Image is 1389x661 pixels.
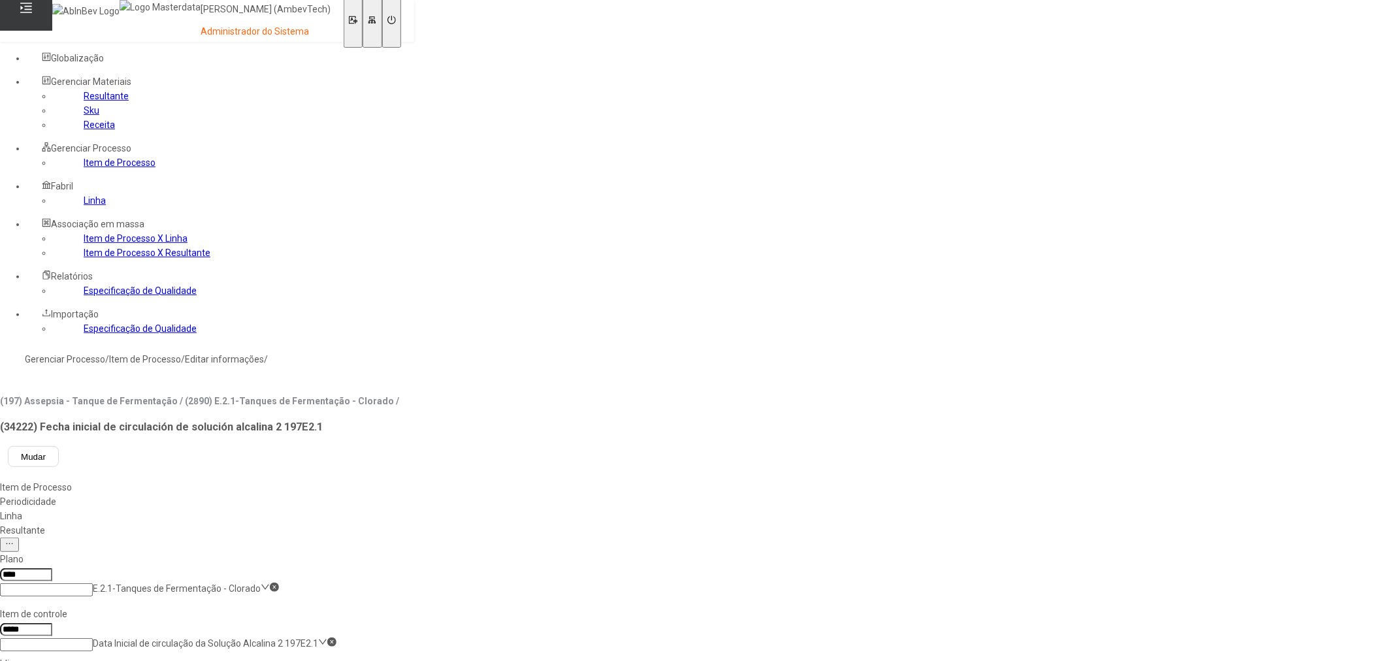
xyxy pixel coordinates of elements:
span: Gerenciar Materiais [51,76,131,87]
span: Relatórios [51,271,93,282]
span: Fabril [51,181,73,191]
nz-breadcrumb-separator: / [181,354,185,364]
a: Gerenciar Processo [25,354,105,364]
a: Sku [84,105,99,116]
span: Globalização [51,53,104,63]
p: Administrador do Sistema [201,25,331,39]
a: Item de Processo X Resultante [84,248,210,258]
a: Editar informações [185,354,264,364]
button: Mudar [8,446,59,467]
span: Mudar [21,452,46,462]
a: Resultante [84,91,129,101]
span: Gerenciar Processo [51,143,131,153]
p: [PERSON_NAME] (AmbevTech) [201,3,331,16]
nz-select-item: E.2.1-Tanques de Fermentação - Clorado [93,583,261,594]
a: Especificação de Qualidade [84,285,197,296]
a: Linha [84,195,106,206]
a: Item de Processo [84,157,155,168]
a: Item de Processo X Linha [84,233,188,244]
a: Item de Processo [109,354,181,364]
nz-select-item: Data Inicial de circulação da Solução Alcalina 2 197E2.1 [93,638,318,649]
span: Importação [51,309,99,319]
nz-breadcrumb-separator: / [264,354,268,364]
a: Receita [84,120,115,130]
nz-breadcrumb-separator: / [105,354,109,364]
span: Associação em massa [51,219,144,229]
img: AbInBev Logo [52,4,120,18]
a: Especificação de Qualidade [84,323,197,334]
